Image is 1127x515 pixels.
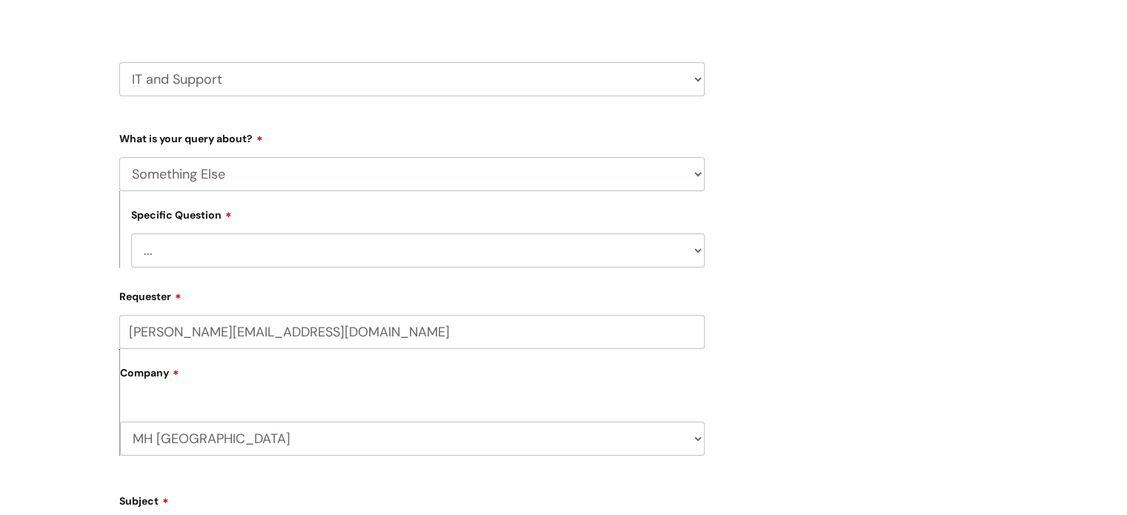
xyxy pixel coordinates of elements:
label: What is your query about? [119,127,705,145]
input: Email [119,315,705,349]
label: Specific Question [131,207,232,222]
label: Subject [119,490,705,508]
label: Requester [119,285,705,303]
label: Company [120,362,705,395]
